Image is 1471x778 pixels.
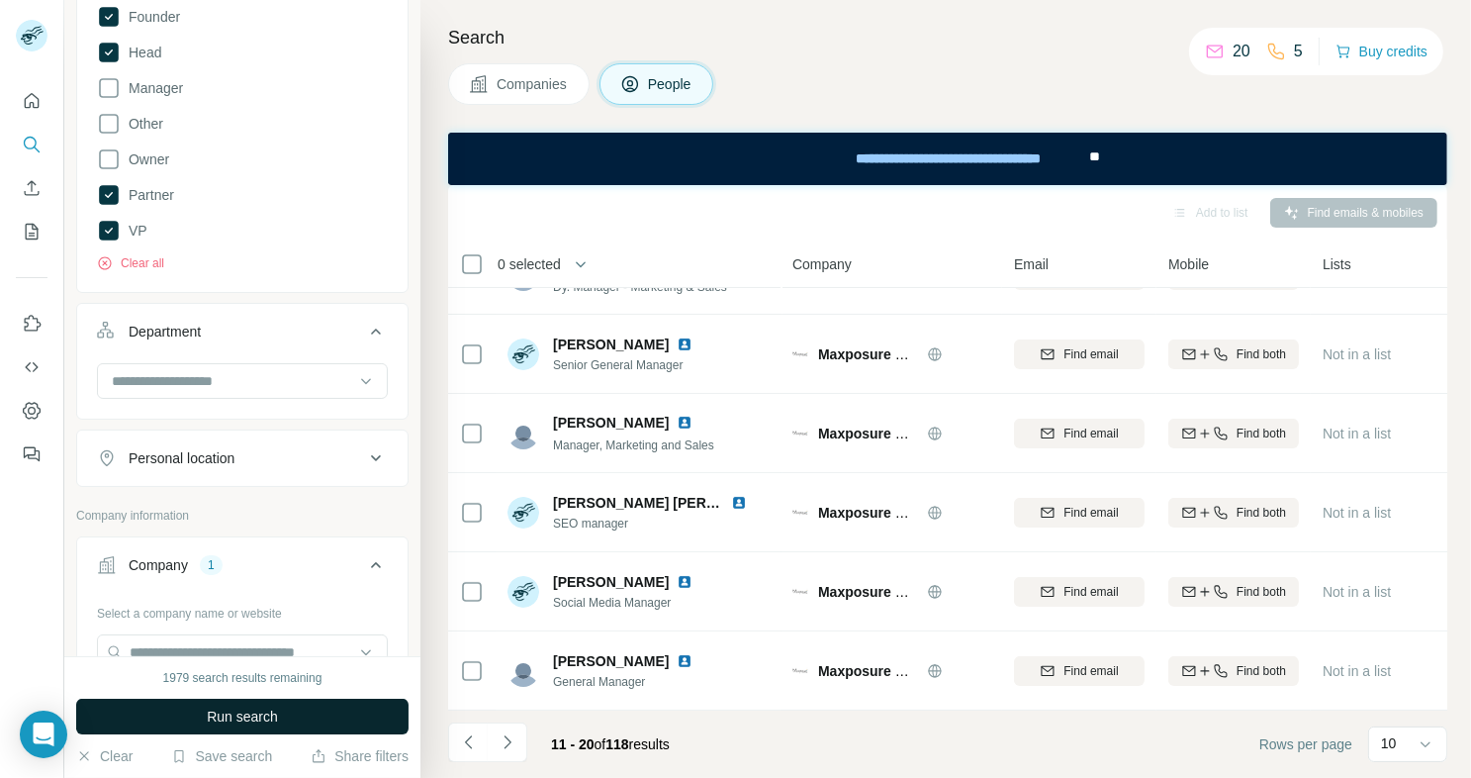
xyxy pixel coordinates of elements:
p: 10 [1381,733,1397,753]
span: Not in a list [1323,663,1391,679]
span: Find email [1063,662,1118,680]
div: 1 [200,556,223,574]
span: Not in a list [1323,426,1391,441]
p: 20 [1233,40,1250,63]
span: 11 - 20 [551,736,595,752]
span: Not in a list [1323,505,1391,521]
span: Find both [1237,662,1286,680]
span: Manager, Marketing and Sales [553,438,714,452]
button: Enrich CSV [16,170,47,206]
button: Navigate to previous page [448,723,488,762]
button: Find email [1014,656,1145,686]
button: Find both [1168,340,1299,369]
img: LinkedIn logo [677,574,692,590]
span: Social Media Manager [553,594,716,612]
span: 0 selected [498,254,561,274]
span: Find both [1237,504,1286,522]
button: Find both [1168,577,1299,607]
button: Use Surfe API [16,349,47,385]
span: Maxposure Media Group [818,505,979,521]
span: Lists [1323,254,1351,274]
div: Department [129,322,201,341]
span: Rows per page [1259,734,1352,754]
button: My lists [16,214,47,249]
span: Head [121,43,161,62]
span: Find both [1237,345,1286,363]
iframe: Banner [448,133,1447,185]
button: Run search [76,699,409,734]
span: Email [1014,254,1049,274]
span: Companies [497,74,569,94]
span: VP [121,221,147,241]
span: Company [792,254,852,274]
span: 118 [605,736,628,752]
span: [PERSON_NAME] [PERSON_NAME] [553,495,789,511]
button: Personal location [77,435,408,482]
button: Navigate to next page [488,723,527,762]
span: Find both [1237,583,1286,601]
div: 1979 search results remaining [163,669,322,687]
img: LinkedIn logo [677,337,692,352]
span: [PERSON_NAME] [553,413,669,433]
button: Department [77,308,408,363]
button: Clear [76,746,133,766]
img: Logo of Maxposure Media Group [792,426,808,441]
div: Personal location [129,448,234,468]
img: LinkedIn logo [677,415,692,431]
img: Avatar [507,497,539,529]
span: [PERSON_NAME] [553,572,669,592]
button: Buy credits [1335,38,1427,65]
span: results [551,736,670,752]
span: Maxposure Media Group [818,426,979,441]
span: Find both [1237,425,1286,442]
span: Maxposure Media Group [818,346,979,362]
span: Run search [207,707,278,727]
span: People [648,74,693,94]
button: Dashboard [16,393,47,429]
span: Find email [1063,425,1118,442]
img: Logo of Maxposure Media Group [792,663,808,679]
span: Maxposure Media Group [818,584,979,600]
h4: Search [448,24,1447,51]
button: Feedback [16,437,47,472]
img: Logo of Maxposure Media Group [792,584,808,600]
span: Not in a list [1323,346,1391,362]
span: Other [121,114,163,134]
div: Select a company name or website [97,597,388,623]
span: Founder [121,7,180,27]
button: Company1 [77,541,408,597]
button: Quick start [16,83,47,119]
span: Partner [121,185,174,205]
div: Company [129,555,188,575]
span: Maxposure Media Group [818,663,979,679]
img: LinkedIn logo [731,495,747,511]
button: Find email [1014,577,1145,607]
span: SEO manager [553,515,771,533]
span: General Manager [553,673,716,691]
span: Find email [1063,583,1118,601]
span: of [595,736,606,752]
button: Find email [1014,419,1145,448]
span: Find email [1063,504,1118,522]
span: Not in a list [1323,584,1391,600]
span: Find email [1063,345,1118,363]
img: Avatar [507,655,539,687]
button: Share filters [311,746,409,766]
span: [PERSON_NAME] [553,651,669,671]
p: 5 [1294,40,1303,63]
button: Find both [1168,656,1299,686]
div: Open Intercom Messenger [20,711,67,758]
img: Logo of Maxposure Media Group [792,346,808,362]
span: [PERSON_NAME] [553,335,669,354]
button: Save search [171,746,272,766]
p: Company information [76,507,409,525]
img: Avatar [507,339,539,370]
button: Find both [1168,498,1299,528]
button: Search [16,127,47,162]
span: Dy. Manager - Marketing & Sales [553,280,727,294]
img: Logo of Maxposure Media Group [792,505,808,521]
span: Owner [121,149,169,169]
img: Avatar [507,418,539,449]
img: LinkedIn logo [677,653,692,669]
